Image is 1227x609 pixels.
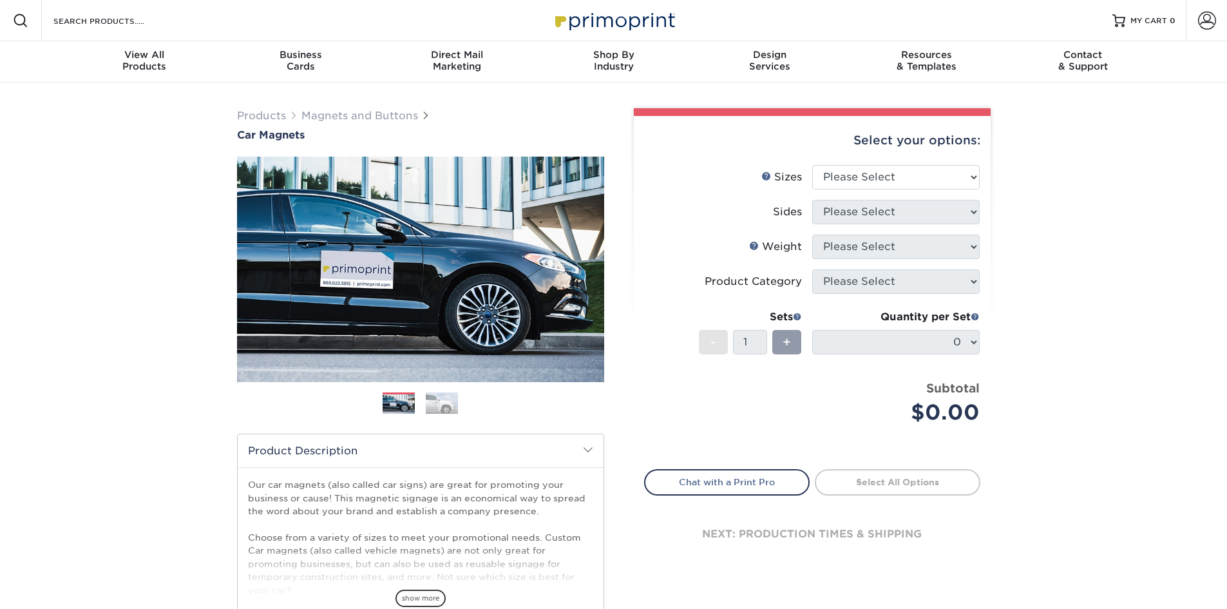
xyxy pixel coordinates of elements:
[222,49,379,61] span: Business
[1005,41,1161,82] a: Contact& Support
[383,393,415,416] img: Magnets and Buttons 01
[222,49,379,72] div: Cards
[815,469,980,495] a: Select All Options
[535,49,692,72] div: Industry
[761,169,802,185] div: Sizes
[52,13,178,28] input: SEARCH PRODUCTS.....
[379,49,535,61] span: Direct Mail
[237,129,305,141] span: Car Magnets
[822,397,980,428] div: $0.00
[1130,15,1167,26] span: MY CART
[848,49,1005,72] div: & Templates
[535,41,692,82] a: Shop ByIndustry
[644,116,980,165] div: Select your options:
[379,49,535,72] div: Marketing
[66,49,223,61] span: View All
[692,49,848,72] div: Services
[237,142,604,396] img: Car Magnets 01
[773,204,802,220] div: Sides
[812,309,980,325] div: Quantity per Set
[710,333,716,352] span: -
[699,309,802,325] div: Sets
[692,41,848,82] a: DesignServices
[237,129,604,141] a: Car Magnets
[301,110,418,122] a: Magnets and Buttons
[692,49,848,61] span: Design
[644,469,810,495] a: Chat with a Print Pro
[66,41,223,82] a: View AllProducts
[705,274,802,289] div: Product Category
[1005,49,1161,72] div: & Support
[535,49,692,61] span: Shop By
[426,392,458,414] img: Magnets and Buttons 02
[237,110,286,122] a: Products
[848,49,1005,61] span: Resources
[549,6,678,34] img: Primoprint
[395,590,446,607] span: show more
[238,434,604,467] h2: Product Description
[222,41,379,82] a: BusinessCards
[379,41,535,82] a: Direct MailMarketing
[644,496,980,573] div: next: production times & shipping
[926,381,980,395] strong: Subtotal
[783,333,791,352] span: +
[749,239,802,255] div: Weight
[66,49,223,72] div: Products
[1170,16,1175,25] span: 0
[848,41,1005,82] a: Resources& Templates
[1005,49,1161,61] span: Contact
